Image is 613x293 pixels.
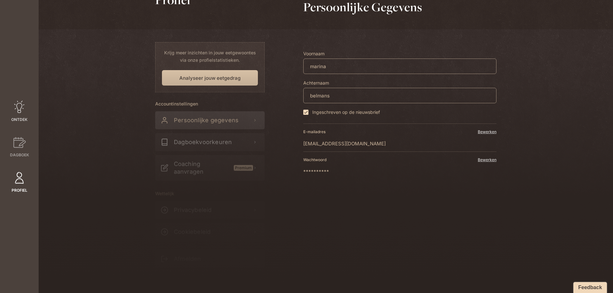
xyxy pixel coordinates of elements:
span: Ingeschreven op de nieuwsbrief [312,108,380,116]
input: Voornaam [303,59,496,74]
label: Achternaam [303,79,496,87]
div: Bewerken [478,129,496,135]
span: Profiel [12,188,27,193]
iframe: Ybug feedback widget [570,280,608,293]
span: E-mailadres [303,129,325,135]
input: Achternaam [303,88,496,103]
div: Bewerken [478,157,496,163]
span: Ontdek [11,117,27,123]
span: Wachtwoord [303,157,326,163]
label: Voornaam [303,50,496,57]
span: Dagboek [10,152,29,158]
span: [EMAIL_ADDRESS][DOMAIN_NAME] [303,140,496,147]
